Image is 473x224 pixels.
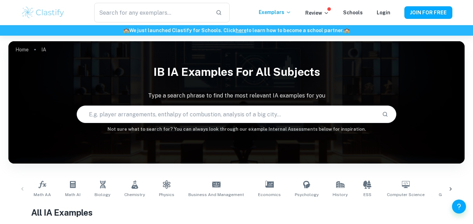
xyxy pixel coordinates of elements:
[41,46,46,53] p: IA
[363,192,371,198] span: ESS
[236,28,246,33] a: here
[344,28,350,33] span: 🏫
[124,192,145,198] span: Chemistry
[387,192,425,198] span: Computer Science
[159,192,174,198] span: Physics
[258,192,281,198] span: Economics
[8,61,465,83] h1: IB IA examples for all subjects
[21,6,65,20] img: Clastify logo
[295,192,319,198] span: Psychology
[34,192,51,198] span: Math AA
[188,192,244,198] span: Business and Management
[123,28,129,33] span: 🏫
[305,9,329,17] p: Review
[1,27,472,34] h6: We just launched Clastify for Schools. Click to learn how to become a school partner.
[404,6,452,19] button: JOIN FOR FREE
[94,3,210,22] input: Search for any exemplars...
[333,192,348,198] span: History
[65,192,81,198] span: Math AI
[77,104,376,124] input: E.g. player arrangements, enthalpy of combustion, analysis of a big city...
[439,192,461,198] span: Geography
[452,200,466,214] button: Help and Feedback
[15,45,29,55] a: Home
[343,10,363,15] a: Schools
[95,192,110,198] span: Biology
[377,10,390,15] a: Login
[31,206,442,219] h1: All IA Examples
[259,8,291,16] p: Exemplars
[8,92,465,100] p: Type a search phrase to find the most relevant IA examples for you
[379,108,391,120] button: Search
[8,126,465,133] h6: Not sure what to search for? You can always look through our example Internal Assessments below f...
